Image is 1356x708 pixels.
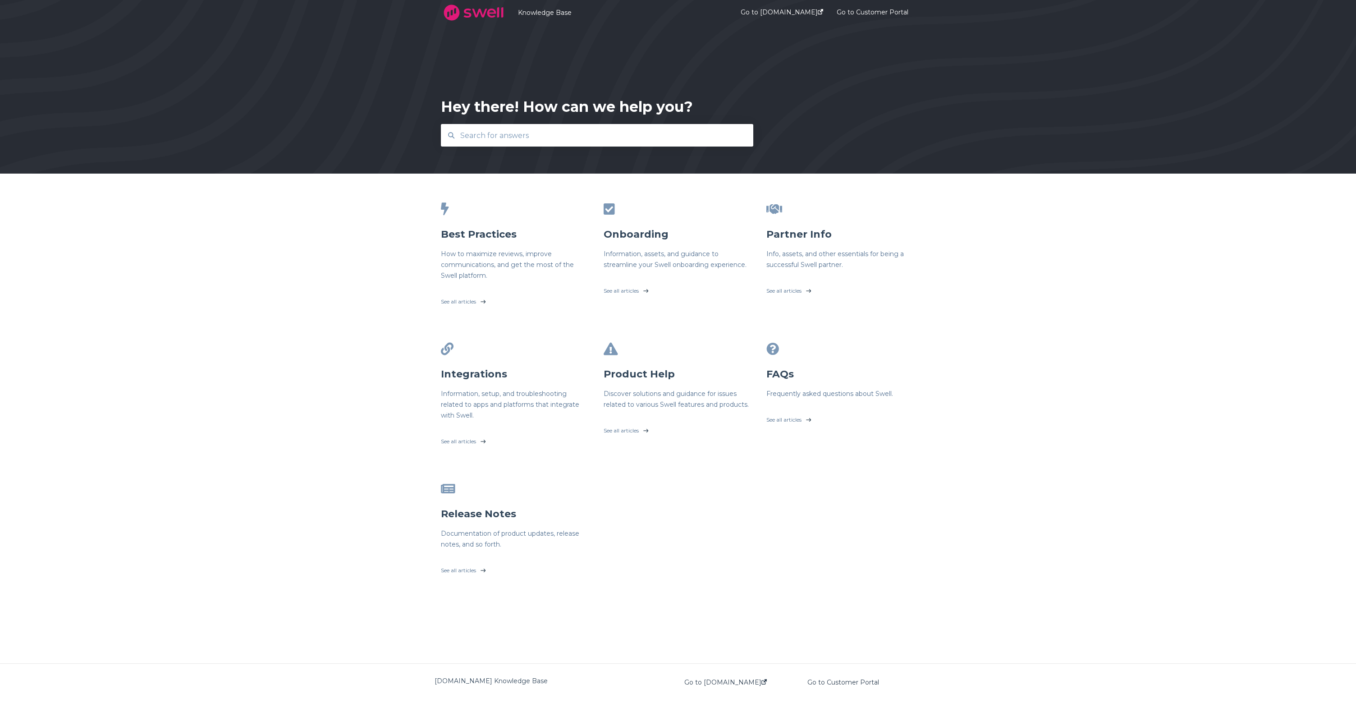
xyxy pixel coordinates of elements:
h3: Release Notes [441,507,590,521]
span:  [766,203,782,216]
h6: Information, setup, and troubleshooting related to apps and platforms that integrate with Swell. [441,388,590,421]
span:  [441,483,455,495]
h6: Documentation of product updates, release notes, and so forth. [441,528,590,550]
h6: How to maximize reviews, improve communications, and get the most of the Swell platform. [441,248,590,281]
span:  [441,343,454,355]
h6: Info, assets, and other essentials for being a successful Swell partner. [766,248,915,270]
h3: FAQs [766,368,915,381]
a: See all articles [604,417,752,440]
a: Go to Customer Portal [807,679,879,686]
h6: Information, assets, and guidance to streamline your Swell onboarding experience. [604,248,752,270]
a: See all articles [441,428,590,451]
h3: Onboarding [604,228,752,241]
span:  [604,203,615,216]
span:  [441,203,449,216]
div: Hey there! How can we help you? [441,97,693,117]
img: company logo [441,1,506,24]
a: See all articles [766,277,915,300]
a: See all articles [604,277,752,300]
a: See all articles [441,288,590,311]
h6: Frequently asked questions about Swell. [766,388,915,399]
h6: Discover solutions and guidance for issues related to various Swell features and products. [604,388,752,410]
h3: Partner Info [766,228,915,241]
h3: Product Help [604,368,752,381]
h3: Integrations [441,368,590,381]
a: See all articles [441,557,590,579]
h3: Best Practices [441,228,590,241]
a: Go to [DOMAIN_NAME] [684,679,767,686]
a: See all articles [766,406,915,429]
div: [DOMAIN_NAME] Knowledge Base [435,676,678,686]
a: Knowledge Base [518,9,714,17]
input: Search for answers [455,126,740,145]
span:  [604,343,618,355]
span:  [766,343,779,355]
